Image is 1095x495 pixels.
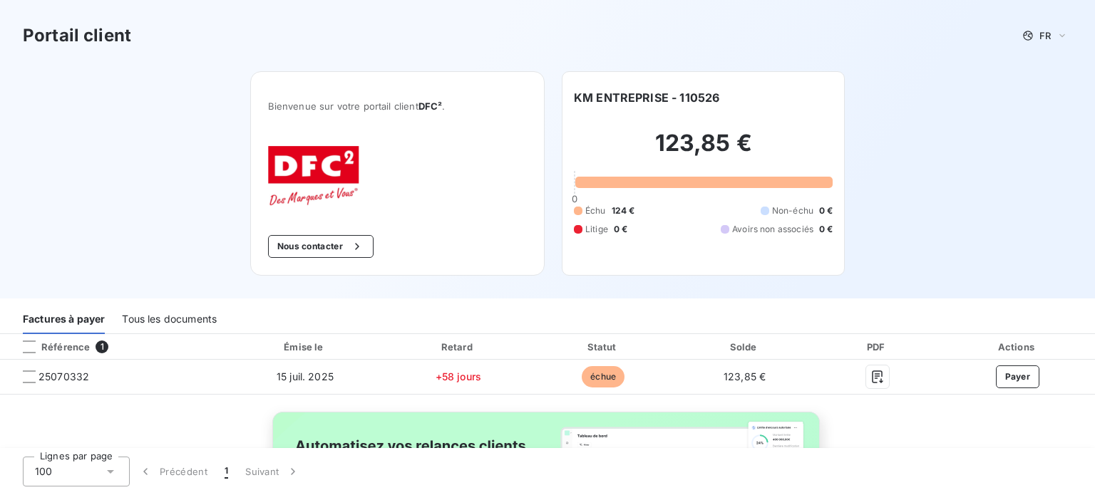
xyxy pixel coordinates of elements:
button: 1 [216,457,237,486]
span: 0 [572,193,577,204]
div: Tous les documents [122,304,217,334]
button: Payer [996,365,1040,388]
span: 0 € [819,204,833,217]
span: +58 jours [436,370,481,382]
h2: 123,85 € [574,129,833,172]
span: Litige [585,223,608,236]
span: 25070332 [38,370,89,384]
div: Émise le [228,340,382,354]
span: Échu [585,204,606,217]
div: PDF [818,340,937,354]
div: Référence [11,340,90,353]
button: Précédent [130,457,216,486]
span: 1 [96,340,108,353]
div: Retard [388,340,529,354]
span: échue [582,366,624,387]
h6: KM ENTREPRISE - 110526 [574,89,719,106]
span: 124 € [612,204,635,217]
div: Actions [943,340,1092,354]
span: Avoirs non associés [732,223,813,236]
span: 15 juil. 2025 [277,370,334,382]
span: Bienvenue sur votre portail client . [268,100,527,112]
span: FR [1039,30,1051,41]
span: 100 [35,464,52,479]
span: 123,85 € [724,370,766,382]
span: Non-échu [772,204,813,217]
button: Nous contacter [268,235,374,258]
div: Statut [535,340,672,354]
span: DFC² [418,100,443,112]
span: 0 € [819,223,833,236]
h3: Portail client [23,23,131,48]
div: Factures à payer [23,304,105,334]
span: 1 [225,464,228,479]
img: Company logo [268,146,359,212]
span: 0 € [614,223,627,236]
button: Suivant [237,457,309,486]
div: Solde [678,340,812,354]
